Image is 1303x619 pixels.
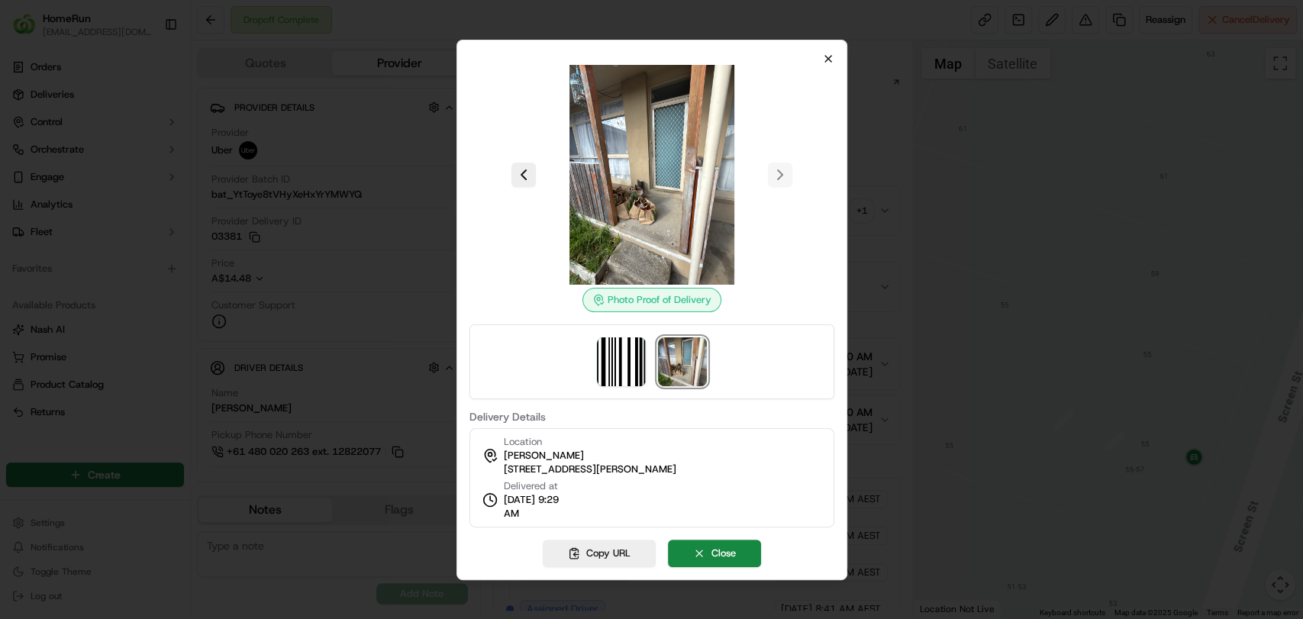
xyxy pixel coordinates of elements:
[543,540,656,567] button: Copy URL
[658,337,707,386] img: photo_proof_of_delivery image
[469,411,834,422] label: Delivery Details
[668,540,761,567] button: Close
[542,65,762,285] img: photo_proof_of_delivery image
[503,479,573,493] span: Delivered at
[503,463,676,476] span: [STREET_ADDRESS][PERSON_NAME]
[597,337,646,386] img: barcode_scan_on_pickup image
[503,435,541,449] span: Location
[582,288,721,312] div: Photo Proof of Delivery
[503,493,573,521] span: [DATE] 9:29 AM
[503,449,583,463] span: [PERSON_NAME]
